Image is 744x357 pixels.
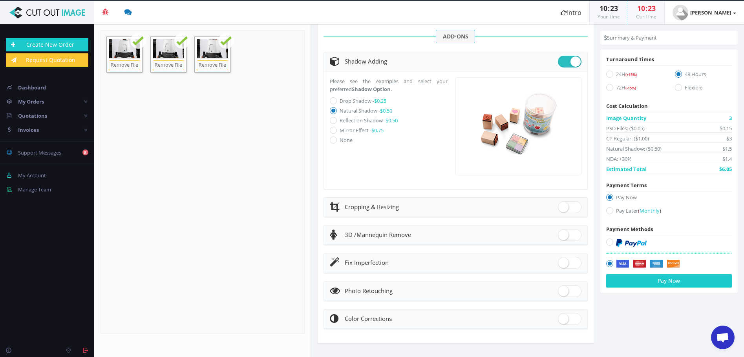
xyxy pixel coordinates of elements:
li: Summary & Payment [604,34,657,42]
span: $0.50 [380,107,392,114]
span: Monthly [640,207,660,214]
a: [PERSON_NAME] [665,1,744,24]
label: None [340,137,353,144]
span: Payment Terms [606,182,647,189]
p: Please see the examples and select your preferred . [330,77,448,93]
span: (+15%) [625,72,637,77]
img: Natural Shadow: ($0.50) [471,79,565,173]
span: Photo Retouching [345,287,393,295]
span: $3 [726,135,732,142]
label: Pay Now [606,193,732,204]
a: Remove File [153,60,184,70]
img: PayPal [616,239,647,247]
span: Quotations [18,112,47,119]
span: 3D / [345,231,356,239]
span: Cropping & Resizing [345,203,399,211]
span: $0.15 [720,124,732,132]
small: Our Time [636,13,656,20]
span: $1.5 [722,145,732,153]
span: Color Corrections [345,315,392,322]
span: Turnaround Times [606,56,654,63]
strong: [PERSON_NAME] [690,9,731,16]
strong: Shadow Option [352,86,391,93]
span: Payment Methods [606,226,653,233]
label: Reflection Shadow - [340,117,398,124]
span: Image Quantity [606,114,646,122]
span: Manage Team [18,186,51,193]
label: Flexible [675,84,732,94]
label: 24H [606,70,663,81]
span: PSD Files: ($0.05) [606,124,645,132]
span: ADD-ONS [436,30,475,43]
a: (Monthly) [638,207,661,214]
a: Intro [553,1,589,24]
span: $6.05 [719,165,732,173]
img: Cut Out Image [6,7,88,18]
a: (+15%) [625,71,637,78]
span: 23 [610,4,618,13]
span: $1.4 [722,155,732,163]
span: My Orders [18,98,44,105]
label: Drop Shadow - [340,97,386,104]
span: 10 [637,4,645,13]
img: Securely by Stripe [616,260,680,268]
a: Create New Order [6,38,88,51]
label: Pay Later [606,207,732,217]
span: (-15%) [625,86,636,91]
small: Your Time [598,13,620,20]
label: 48 Hours [675,70,732,81]
span: My Account [18,172,46,179]
span: CP Regular: ($1.00) [606,135,649,142]
a: Remove File [197,60,228,70]
span: : [607,4,610,13]
b: 8 [82,149,88,155]
a: Request Quotation [6,53,88,67]
span: : [645,4,648,13]
span: $0.50 [386,117,398,124]
span: NDA: +30% [606,155,632,163]
a: Remove File [109,60,140,70]
span: Invoices [18,126,39,133]
a: Open chat [711,326,735,349]
span: Mannequin Remove [345,231,411,239]
a: (-15%) [625,84,636,91]
span: Estimated Total [606,165,647,173]
span: 3 [729,114,732,122]
span: $0.25 [374,97,386,104]
button: Pay Now [606,274,732,288]
span: $0.75 [371,127,384,134]
span: Cost Calculation [606,102,648,109]
label: Natural Shadow - [340,107,392,114]
img: user_default.jpg [673,5,688,20]
span: Dashboard [18,84,46,91]
span: Natural Shadow: ($0.50) [606,145,662,153]
span: 23 [648,4,656,13]
label: 72H [606,84,663,94]
span: Fix Imperfection [345,259,389,266]
span: 10 [600,4,607,13]
span: Shadow Adding [345,57,387,65]
span: Support Messages [18,149,61,156]
label: Mirror Effect - [340,127,384,134]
